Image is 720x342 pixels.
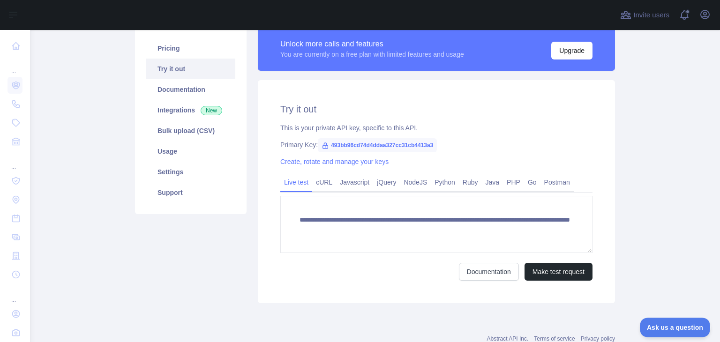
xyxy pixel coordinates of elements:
[146,38,235,59] a: Pricing
[312,175,336,190] a: cURL
[146,59,235,79] a: Try it out
[633,10,669,21] span: Invite users
[318,138,437,152] span: 493bb96cd74d4ddaa327cc31cb4413a3
[482,175,503,190] a: Java
[503,175,524,190] a: PHP
[540,175,574,190] a: Postman
[581,335,615,342] a: Privacy policy
[534,335,575,342] a: Terms of service
[400,175,431,190] a: NodeJS
[280,140,592,149] div: Primary Key:
[280,103,592,116] h2: Try it out
[459,263,519,281] a: Documentation
[640,318,711,337] iframe: Toggle Customer Support
[487,335,529,342] a: Abstract API Inc.
[280,123,592,133] div: This is your private API key, specific to this API.
[524,175,540,190] a: Go
[7,285,22,304] div: ...
[280,50,464,59] div: You are currently on a free plan with limited features and usage
[146,100,235,120] a: Integrations New
[7,56,22,75] div: ...
[146,162,235,182] a: Settings
[280,175,312,190] a: Live test
[459,175,482,190] a: Ruby
[618,7,671,22] button: Invite users
[280,158,389,165] a: Create, rotate and manage your keys
[146,182,235,203] a: Support
[146,120,235,141] a: Bulk upload (CSV)
[431,175,459,190] a: Python
[7,152,22,171] div: ...
[525,263,592,281] button: Make test request
[146,79,235,100] a: Documentation
[551,42,592,59] button: Upgrade
[201,106,222,115] span: New
[146,141,235,162] a: Usage
[373,175,400,190] a: jQuery
[280,38,464,50] div: Unlock more calls and features
[336,175,373,190] a: Javascript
